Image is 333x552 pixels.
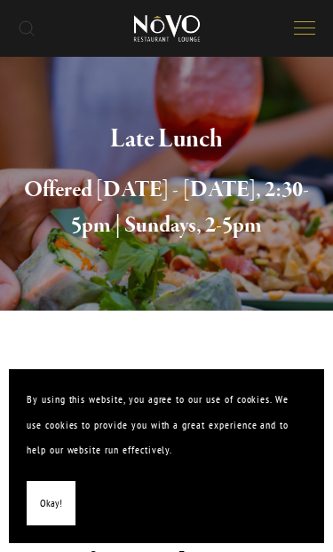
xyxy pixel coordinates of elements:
[18,125,315,154] h1: Late Lunch
[9,369,324,543] section: Cookie banner
[27,387,306,463] p: By using this website, you agree to our use of cookies. We use cookies to provide you with a grea...
[40,491,62,517] span: Okay!
[18,172,315,241] h2: Offered [DATE] - [DATE], 2:30-5pm | Sundays, 2-5pm
[27,481,75,526] button: Okay!
[131,14,202,43] img: Novo Restaurant &amp; Lounge
[11,12,43,44] a: Search
[287,13,322,43] button: Open navigation menu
